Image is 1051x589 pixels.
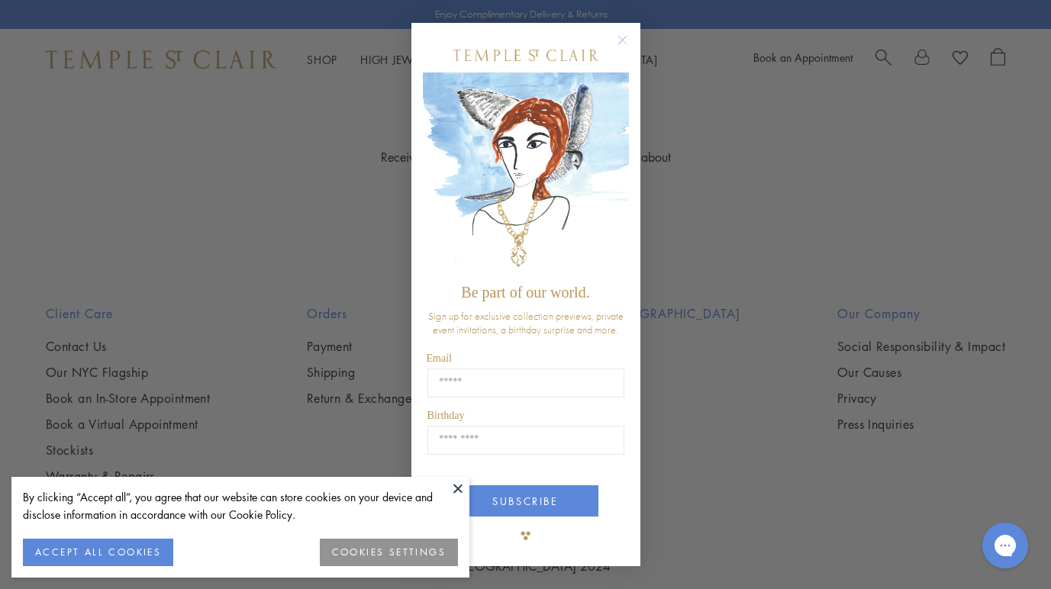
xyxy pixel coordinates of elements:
[453,485,598,517] button: SUBSCRIBE
[975,517,1036,574] iframe: Gorgias live chat messenger
[23,539,173,566] button: ACCEPT ALL COOKIES
[461,284,589,301] span: Be part of our world.
[427,352,452,364] span: Email
[427,410,465,421] span: Birthday
[453,50,598,61] img: Temple St. Clair
[23,488,458,523] div: By clicking “Accept all”, you agree that our website can store cookies on your device and disclos...
[320,539,458,566] button: COOKIES SETTINGS
[427,369,624,397] input: Email
[423,72,629,276] img: c4a9eb12-d91a-4d4a-8ee0-386386f4f338.jpeg
[621,38,640,57] button: Close dialog
[511,520,541,551] img: TSC
[428,309,624,336] span: Sign up for exclusive collection previews, private event invitations, a birthday surprise and more.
